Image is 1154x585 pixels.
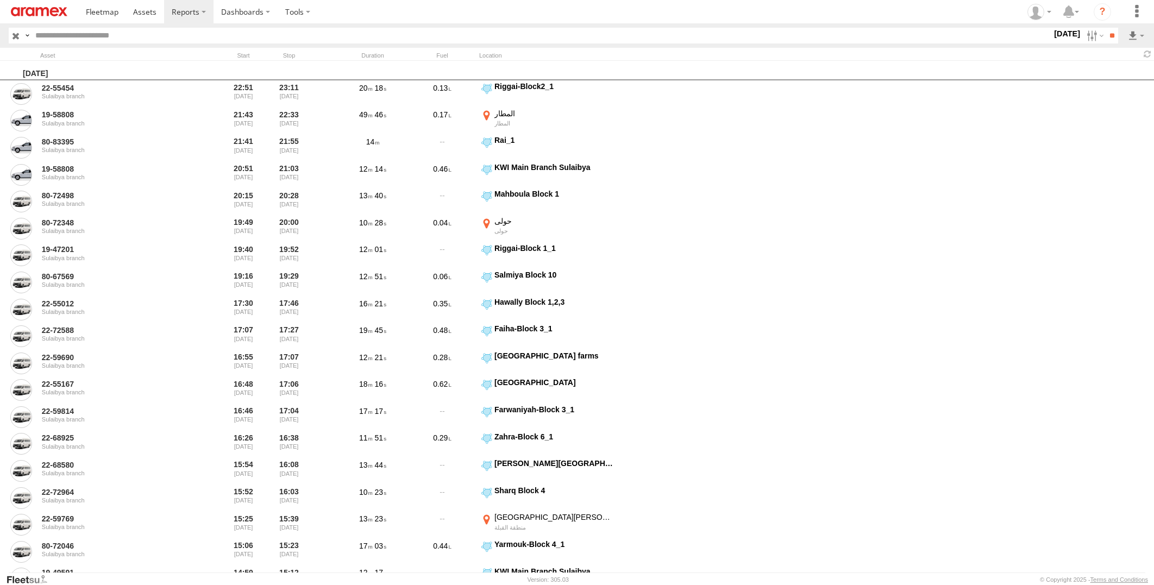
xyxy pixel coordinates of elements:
a: 22-55454 [42,83,191,93]
div: 22:33 [DATE] [268,109,310,134]
div: 0.04 [410,216,475,241]
div: 17:07 [DATE] [268,351,310,376]
div: Entered prior to selected date range [223,216,264,241]
div: Sulaibya branch [42,93,191,99]
div: Sulaibya branch [42,470,191,476]
span: 28 [375,218,386,227]
span: 13 [359,514,373,523]
div: 17:04 [DATE] [268,405,310,430]
span: 12 [359,272,373,281]
div: Entered prior to selected date range [223,458,264,483]
span: 51 [375,433,386,442]
div: 20:00 [DATE] [268,216,310,241]
i: ? [1094,3,1111,21]
div: حولى [494,227,613,235]
div: 17:46 [DATE] [268,297,310,322]
span: 14 [375,165,386,173]
div: KWI Main Branch Sulaibya [494,567,613,576]
div: Entered prior to selected date range [223,405,264,430]
div: Sulaibya branch [42,309,191,315]
label: Click to View Event Location [479,539,615,564]
div: Faiha-Block 3_1 [494,324,613,334]
div: Rai_1 [494,135,613,145]
div: Entered prior to selected date range [223,189,264,214]
div: Entered prior to selected date range [223,81,264,106]
span: 19 [359,326,373,335]
div: Sulaibya branch [42,174,191,180]
label: Search Query [23,28,32,43]
span: 13 [359,461,373,469]
span: 51 [375,272,386,281]
div: Hawally Block 1,2,3 [494,297,613,307]
label: Click to View Event Location [479,351,615,376]
a: 80-72046 [42,541,191,551]
div: Entered prior to selected date range [223,351,264,376]
div: 21:03 [DATE] [268,162,310,187]
span: 12 [359,165,373,173]
a: Terms and Conditions [1090,576,1148,583]
div: 16:03 [DATE] [268,486,310,511]
span: 49 [359,110,373,119]
span: 20 [359,84,373,92]
label: Click to View Event Location [479,81,615,106]
span: 12 [359,353,373,362]
div: 0.35 [410,297,475,322]
div: 16:08 [DATE] [268,458,310,483]
div: Salmiya Block 10 [494,270,613,280]
div: 0.29 [410,432,475,457]
label: Click to View Event Location [479,109,615,134]
span: 45 [375,326,386,335]
label: Click to View Event Location [479,270,615,295]
a: 22-59814 [42,406,191,416]
div: Gabriel Liwang [1024,4,1055,20]
div: منطقة القبلة [494,524,613,531]
div: Yarmouk-Block 4_1 [494,539,613,549]
span: 23 [375,514,386,523]
div: Entered prior to selected date range [223,324,264,349]
a: 19-58808 [42,164,191,174]
div: 0.28 [410,351,475,376]
div: Sulaibya branch [42,200,191,207]
a: 80-83395 [42,137,191,147]
label: Click to View Event Location [479,378,615,402]
div: 21:55 [DATE] [268,135,310,160]
div: Farwaniyah-Block 3_1 [494,405,613,414]
div: Sulaibya branch [42,551,191,557]
a: 22-55012 [42,299,191,309]
a: 22-72588 [42,325,191,335]
span: 03 [375,542,386,550]
div: Entered prior to selected date range [223,432,264,457]
label: Search Filter Options [1082,28,1106,43]
label: Click to View Event Location [479,162,615,187]
div: Sulaibya branch [42,120,191,127]
label: Click to View Event Location [479,512,615,537]
span: 10 [359,488,373,496]
div: 0.48 [410,324,475,349]
label: Click to View Event Location [479,405,615,430]
div: 15:23 [DATE] [268,539,310,564]
span: 21 [375,353,386,362]
div: Sulaibya branch [42,389,191,395]
a: 22-59690 [42,353,191,362]
a: 80-72348 [42,218,191,228]
div: 17:27 [DATE] [268,324,310,349]
label: Click to View Event Location [479,243,615,268]
a: 80-67569 [42,272,191,281]
a: 22-68925 [42,433,191,443]
div: 0.17 [410,109,475,134]
div: Entered prior to selected date range [223,243,264,268]
div: Sulaibya branch [42,335,191,342]
div: Entered prior to selected date range [223,539,264,564]
span: 17 [359,542,373,550]
div: 19:52 [DATE] [268,243,310,268]
a: Visit our Website [6,574,56,585]
div: Riggai-Block2_1 [494,81,613,91]
a: 19-49591 [42,568,191,577]
div: © Copyright 2025 - [1040,576,1148,583]
div: Zahra-Block 6_1 [494,432,613,442]
a: 22-68580 [42,460,191,470]
div: المطار [494,119,613,127]
div: [GEOGRAPHIC_DATA][PERSON_NAME] [494,512,613,522]
div: 15:39 [DATE] [268,512,310,537]
div: Entered prior to selected date range [223,162,264,187]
